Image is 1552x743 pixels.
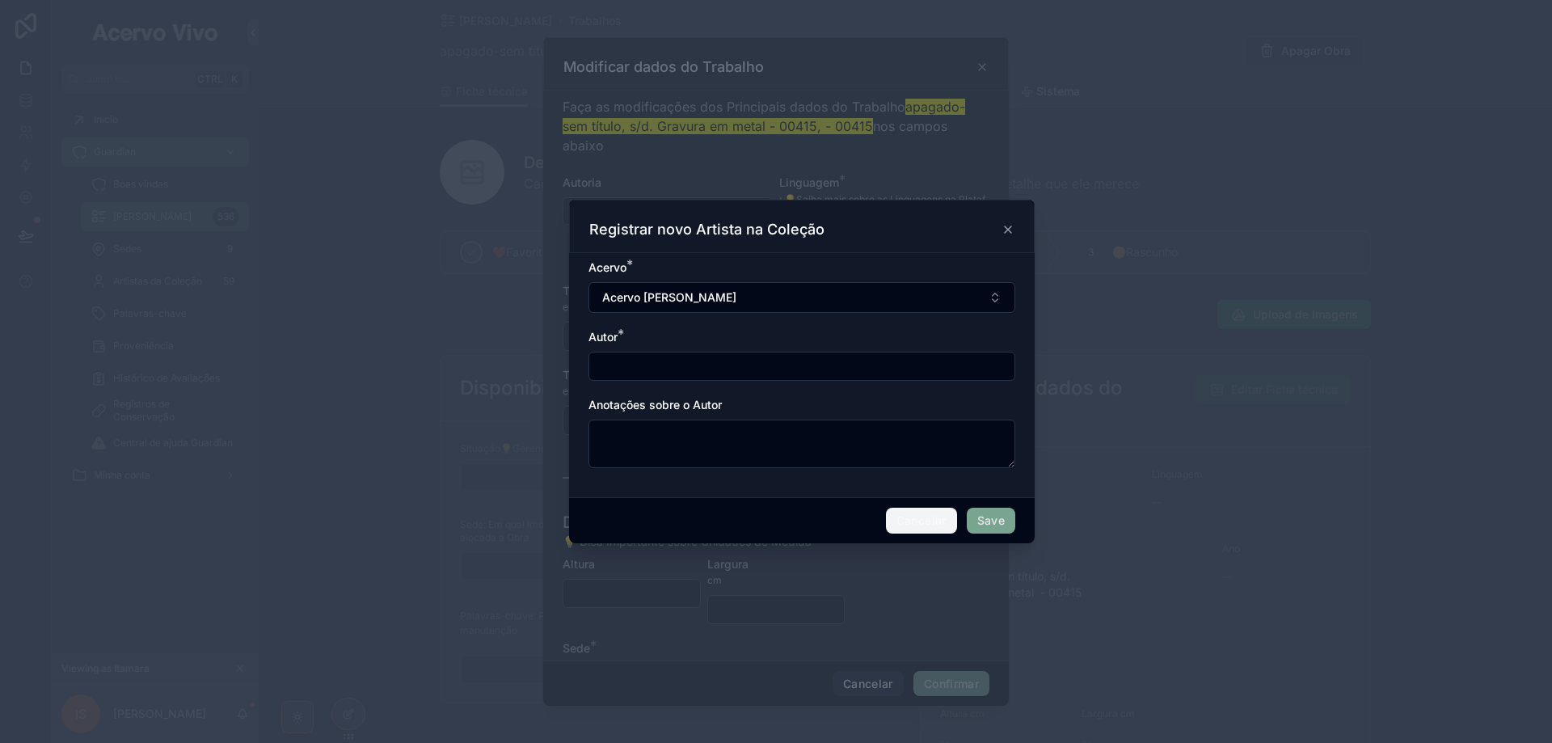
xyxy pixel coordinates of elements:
[589,220,824,239] h3: Registrar novo Artista na Coleção
[967,508,1015,534] button: Save
[588,260,626,274] span: Acervo
[588,398,722,412] span: Anotações sobre o Autor
[588,282,1015,313] button: Select Button
[886,508,957,534] button: Cancelar
[602,289,736,306] span: Acervo [PERSON_NAME]
[588,330,618,344] span: Autor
